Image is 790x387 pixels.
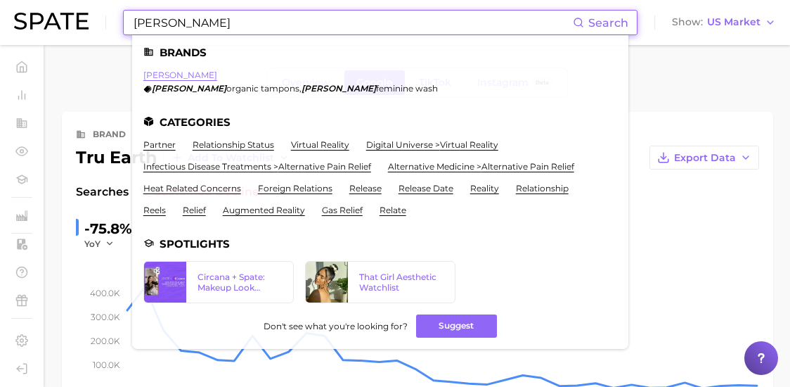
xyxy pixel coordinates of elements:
li: Categories [143,116,617,128]
tspan: 300.0k [91,312,120,322]
a: gas relief [322,205,363,215]
a: partner [143,139,176,150]
a: virtual reality [291,139,349,150]
a: foreign relations [258,183,332,193]
tspan: 400.0k [90,287,120,298]
a: augmented reality [223,205,305,215]
a: relate [380,205,406,215]
span: Search [588,16,628,30]
a: That Girl Aesthetic Watchlist [305,261,455,303]
span: Don't see what you're looking for? [264,321,408,331]
span: YoY [84,238,101,250]
a: release [349,183,382,193]
span: Export Data [674,152,736,164]
a: reels [143,205,166,215]
span: feminine wash [376,83,438,94]
a: release date [399,183,453,193]
a: relationship status [193,139,274,150]
button: ShowUS Market [668,13,779,32]
a: alternative medicine >alternative pain relief [388,161,574,172]
a: relief [183,205,206,215]
tspan: 100.0k [93,360,120,370]
button: Export Data [649,146,759,170]
li: Spotlights [143,238,617,250]
a: Circana + Spate: Makeup Look Trends [143,261,294,303]
span: Show [672,18,703,26]
div: brand [93,126,126,143]
span: organic tampons [226,83,299,94]
div: Circana + Spate: Makeup Look Trends [197,272,282,293]
em: [PERSON_NAME] [302,83,376,94]
div: That Girl Aesthetic Watchlist [359,272,443,293]
div: , [143,83,438,94]
tspan: 200.0k [91,336,120,346]
button: YoY [84,238,115,250]
li: Brands [143,46,617,58]
a: reality [470,183,499,193]
a: digital universe >virtual reality [366,139,498,150]
span: US Market [707,18,760,26]
img: SPATE [14,13,89,30]
a: [PERSON_NAME] [143,70,217,80]
a: heat related concerns [143,183,241,193]
button: Suggest [416,315,497,338]
div: -75.8% [84,217,132,240]
a: relationship [516,183,569,193]
em: [PERSON_NAME] [152,83,226,94]
div: tru earth [76,149,157,166]
input: Search here for a brand, industry, or ingredient [132,11,573,34]
a: Log out. Currently logged in with e-mail mary.cooper@shopflamingo.com. [11,358,32,379]
a: infectious disease treatments >alternative pain relief [143,161,371,172]
span: Searches [76,184,129,201]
